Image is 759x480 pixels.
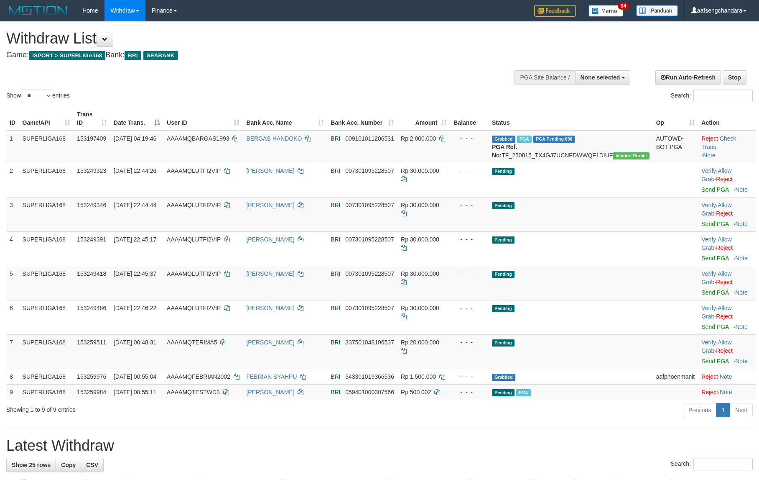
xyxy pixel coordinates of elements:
h1: Withdraw List [6,30,498,47]
th: Game/API: activate to sort column ascending [19,107,74,131]
span: Rp 30.000.000 [401,236,439,243]
span: 153249391 [77,236,106,243]
span: [DATE] 04:19:46 [114,135,156,142]
td: 1 [6,131,19,163]
a: Reject [701,389,718,395]
span: BRI [125,51,141,60]
a: [PERSON_NAME] [246,389,294,395]
span: Copy 337501048106537 to clipboard [345,339,394,346]
a: [PERSON_NAME] [246,202,294,208]
a: Reject [716,347,733,354]
span: Vendor URL: https://trx4.1velocity.biz [613,152,649,159]
td: SUPERLIGA168 [19,197,74,231]
th: ID [6,107,19,131]
div: Showing 1 to 9 of 9 entries [6,402,310,414]
button: None selected [575,70,631,85]
td: SUPERLIGA168 [19,369,74,384]
th: User ID: activate to sort column ascending [163,107,243,131]
span: [DATE] 22:44:26 [114,167,156,174]
td: SUPERLIGA168 [19,266,74,300]
span: · [701,339,731,354]
td: SUPERLIGA168 [19,231,74,266]
span: 153259984 [77,389,106,395]
div: - - - [453,201,485,209]
td: 3 [6,197,19,231]
span: Rp 1.500.000 [401,373,436,380]
span: Grabbed [492,374,515,381]
h4: Game: Bank: [6,51,498,59]
div: - - - [453,235,485,244]
span: Rp 30.000.000 [401,270,439,277]
td: · · [698,197,756,231]
span: [DATE] 22:46:22 [114,305,156,311]
a: Note [735,289,748,296]
input: Search: [693,458,753,470]
span: Pending [492,389,514,396]
a: Verify [701,305,716,311]
span: BRI [331,339,340,346]
span: None selected [581,74,620,81]
span: Copy 009101011206531 to clipboard [345,135,394,142]
div: - - - [453,134,485,143]
a: Verify [701,270,716,277]
a: Note [720,389,732,395]
span: AAAAMQLUTFI2VIP [167,270,221,277]
a: Note [735,323,748,330]
span: Pending [492,168,514,175]
span: Pending [492,271,514,278]
span: AAAAMQLUTFI2VIP [167,202,221,208]
a: Allow Grab [701,202,731,217]
th: Bank Acc. Name: activate to sort column ascending [243,107,327,131]
td: SUPERLIGA168 [19,300,74,334]
span: Rp 500.002 [401,389,431,395]
input: Search: [693,90,753,102]
span: BRI [331,202,340,208]
a: Reject [701,373,718,380]
a: Verify [701,236,716,243]
span: [DATE] 22:45:17 [114,236,156,243]
span: Pending [492,305,514,312]
span: 153259511 [77,339,106,346]
span: Rp 20.000.000 [401,339,439,346]
img: panduan.png [636,5,678,16]
a: Allow Grab [701,167,731,182]
img: Feedback.jpg [534,5,576,17]
span: Rp 30.000.000 [401,167,439,174]
td: SUPERLIGA168 [19,163,74,197]
span: 153249486 [77,305,106,311]
td: 8 [6,369,19,384]
span: Pending [492,339,514,347]
span: Copy [61,462,76,468]
span: BRI [331,135,340,142]
th: Balance [450,107,489,131]
h1: Latest Withdraw [6,437,753,454]
td: 9 [6,384,19,400]
a: [PERSON_NAME] [246,270,294,277]
span: Copy 007301095228507 to clipboard [345,202,394,208]
a: FEBRIAN SYAHPU [246,373,297,380]
span: Rp 30.000.000 [401,202,439,208]
span: 34 [618,2,629,10]
td: · · [698,266,756,300]
div: PGA Site Balance / [514,70,575,85]
a: Verify [701,167,716,174]
span: 153249418 [77,270,106,277]
a: Run Auto-Refresh [655,70,721,85]
a: Verify [701,202,716,208]
label: Show entries [6,90,70,102]
th: Date Trans.: activate to sort column descending [110,107,163,131]
span: BRI [331,389,340,395]
a: Note [735,221,748,227]
a: Reject [716,279,733,285]
span: · [701,305,731,320]
span: PGA Pending [533,136,575,143]
span: Copy 007301095228507 to clipboard [345,270,394,277]
a: Note [735,186,748,193]
a: Check Trans [701,135,736,150]
span: Pending [492,236,514,244]
td: SUPERLIGA168 [19,384,74,400]
td: · · [698,131,756,163]
span: AAAAMQFEBRIAN2002 [167,373,230,380]
div: - - - [453,167,485,175]
a: [PERSON_NAME] [246,236,294,243]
